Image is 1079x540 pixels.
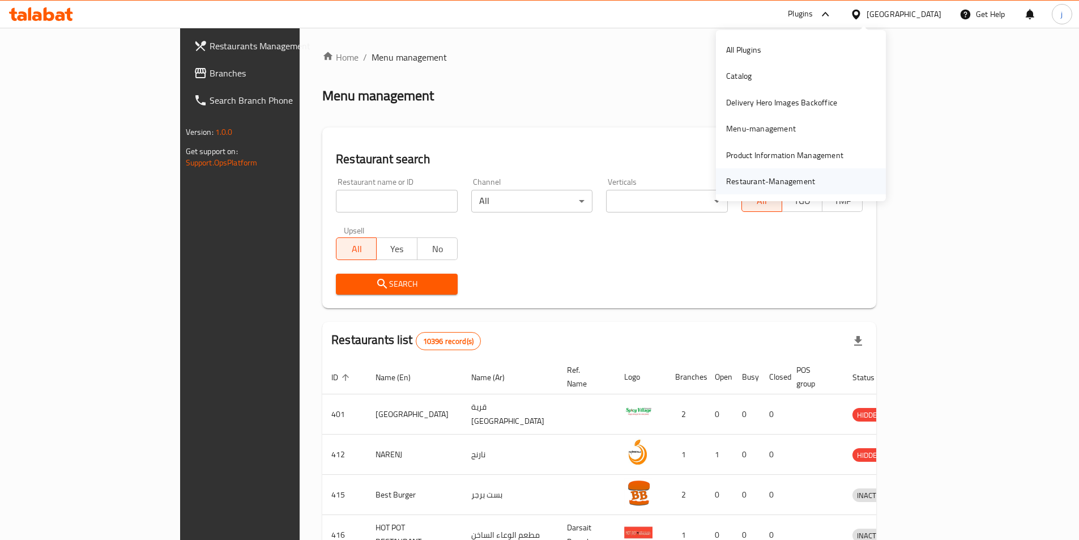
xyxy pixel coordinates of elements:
td: [GEOGRAPHIC_DATA] [366,394,462,435]
td: 0 [706,394,733,435]
span: Menu management [372,50,447,64]
nav: breadcrumb [322,50,876,64]
td: 2 [666,394,706,435]
td: 0 [733,475,760,515]
button: All [336,237,377,260]
div: Plugins [788,7,813,21]
span: Get support on: [186,144,238,159]
td: 1 [666,435,706,475]
input: Search for restaurant name or ID.. [336,190,458,212]
td: 1 [706,435,733,475]
span: Version: [186,125,214,139]
th: Closed [760,360,787,394]
th: Open [706,360,733,394]
td: 0 [733,435,760,475]
div: HIDDEN [852,448,886,462]
span: ID [331,371,353,384]
div: Total records count [416,332,481,350]
td: 0 [760,435,787,475]
a: Search Branch Phone [185,87,360,114]
img: Best Burger [624,478,652,507]
span: No [422,241,453,257]
span: INACTIVE [852,489,891,502]
button: Yes [376,237,417,260]
span: Status [852,371,889,384]
span: Search [345,277,449,291]
td: 0 [760,394,787,435]
span: All [747,193,778,209]
h2: Restaurants list [331,331,481,350]
td: قرية [GEOGRAPHIC_DATA] [462,394,558,435]
div: All [471,190,593,212]
span: 10396 record(s) [416,336,480,347]
div: Delivery Hero Images Backoffice [726,96,837,109]
span: Branches [210,66,351,80]
span: Name (Ar) [471,371,519,384]
h2: Restaurant search [336,151,863,168]
span: Restaurants Management [210,39,351,53]
span: HIDDEN [852,449,886,462]
div: Product Information Management [726,149,843,161]
td: 0 [706,475,733,515]
div: Menu-management [726,122,796,135]
img: NARENJ [624,438,652,466]
a: Branches [185,59,360,87]
td: Best Burger [366,475,462,515]
td: نارنج [462,435,558,475]
td: 0 [733,394,760,435]
div: HIDDEN [852,408,886,422]
div: ​ [606,190,728,212]
a: Restaurants Management [185,32,360,59]
td: بست برجر [462,475,558,515]
span: HIDDEN [852,409,886,422]
span: TMP [827,193,858,209]
div: INACTIVE [852,488,891,502]
a: Support.OpsPlatform [186,155,258,170]
span: j [1061,8,1063,20]
button: No [417,237,458,260]
th: Logo [615,360,666,394]
span: Yes [381,241,412,257]
label: Upsell [344,226,365,234]
div: [GEOGRAPHIC_DATA] [867,8,941,20]
td: 0 [760,475,787,515]
div: Catalog [726,70,752,82]
button: Search [336,274,458,295]
span: POS group [796,363,830,390]
td: 2 [666,475,706,515]
span: Name (En) [376,371,425,384]
div: Restaurant-Management [726,175,815,188]
td: NARENJ [366,435,462,475]
span: Search Branch Phone [210,93,351,107]
span: 1.0.0 [215,125,233,139]
span: TGO [787,193,818,209]
h2: Menu management [322,87,434,105]
li: / [363,50,367,64]
th: Busy [733,360,760,394]
div: Export file [845,328,872,355]
span: Ref. Name [567,363,602,390]
span: All [341,241,372,257]
div: All Plugins [726,44,761,56]
th: Branches [666,360,706,394]
img: Spicy Village [624,398,652,426]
